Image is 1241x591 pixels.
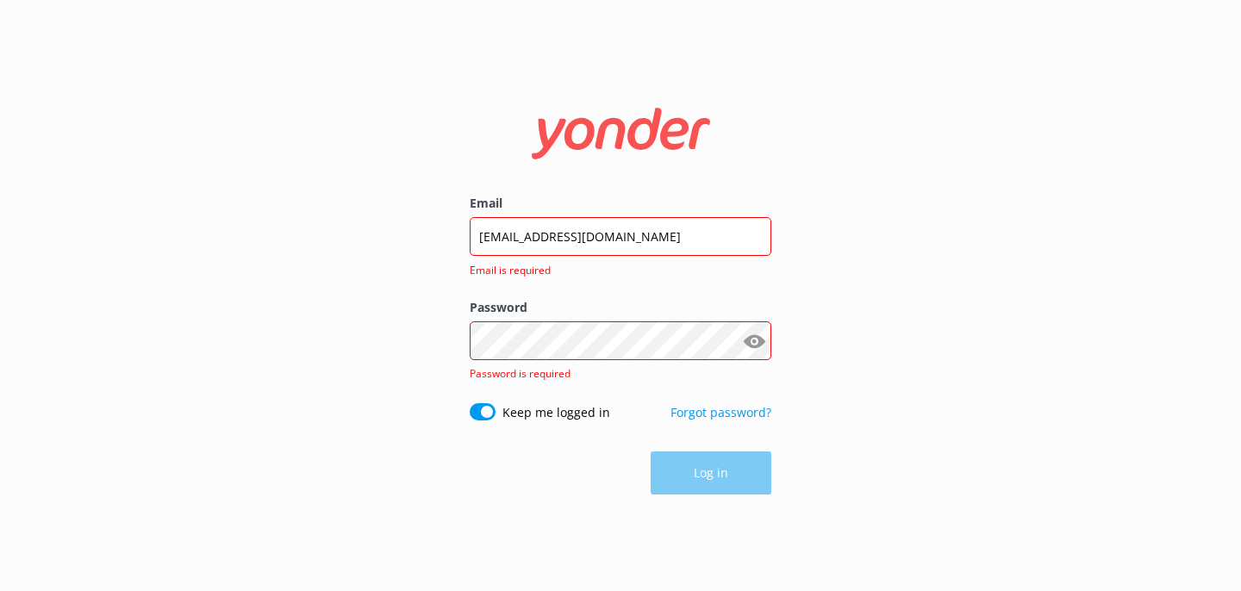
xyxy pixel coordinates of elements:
[470,217,771,256] input: user@emailaddress.com
[470,298,771,317] label: Password
[737,324,771,358] button: Show password
[502,403,610,422] label: Keep me logged in
[670,404,771,420] a: Forgot password?
[470,194,771,213] label: Email
[470,366,571,381] span: Password is required
[470,262,761,278] span: Email is required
